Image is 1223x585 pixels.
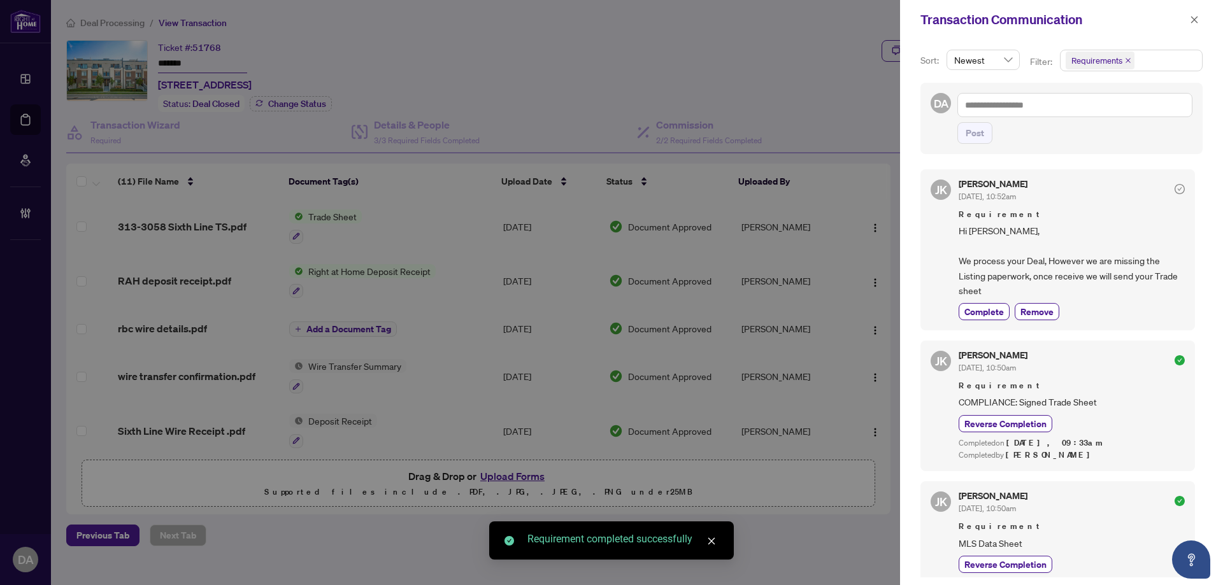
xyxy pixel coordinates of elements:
[527,532,719,547] div: Requirement completed successfully
[704,534,719,548] a: Close
[959,180,1027,188] h5: [PERSON_NAME]
[959,303,1010,320] button: Complete
[959,395,1185,409] span: COMPLIANCE: Signed Trade Sheet
[933,95,948,112] span: DA
[920,53,941,67] p: Sort:
[959,504,1016,513] span: [DATE], 10:50am
[920,10,1186,29] div: Transaction Communication
[959,556,1052,573] button: Reverse Completion
[1175,184,1185,194] span: check-circle
[935,352,947,370] span: JK
[964,558,1047,571] span: Reverse Completion
[959,491,1027,500] h5: [PERSON_NAME]
[959,449,1185,462] div: Completed by
[1125,57,1131,64] span: close
[1172,540,1210,579] button: Open asap
[1030,55,1054,69] p: Filter:
[959,437,1185,449] div: Completed on
[959,536,1185,551] span: MLS Data Sheet
[1175,496,1185,506] span: check-circle
[959,415,1052,432] button: Reverse Completion
[1190,15,1199,24] span: close
[1006,449,1097,460] span: [PERSON_NAME]
[707,537,716,546] span: close
[964,417,1047,430] span: Reverse Completion
[964,305,1004,318] span: Complete
[954,50,1012,69] span: Newest
[935,493,947,511] span: JK
[959,351,1027,360] h5: [PERSON_NAME]
[959,379,1185,392] span: Requirement
[959,223,1185,298] span: Hi [PERSON_NAME], We process your Deal, However we are missing the Listing paperwork, once receiv...
[1071,54,1122,67] span: Requirements
[1175,355,1185,365] span: check-circle
[1006,437,1105,448] span: [DATE], 09:33am
[935,181,947,199] span: JK
[959,520,1185,533] span: Requirement
[957,122,992,144] button: Post
[1020,305,1054,318] span: Remove
[959,192,1016,201] span: [DATE], 10:52am
[959,363,1016,372] span: [DATE], 10:50am
[1015,303,1059,320] button: Remove
[1066,52,1134,69] span: Requirements
[959,208,1185,221] span: Requirement
[504,536,514,546] span: check-circle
